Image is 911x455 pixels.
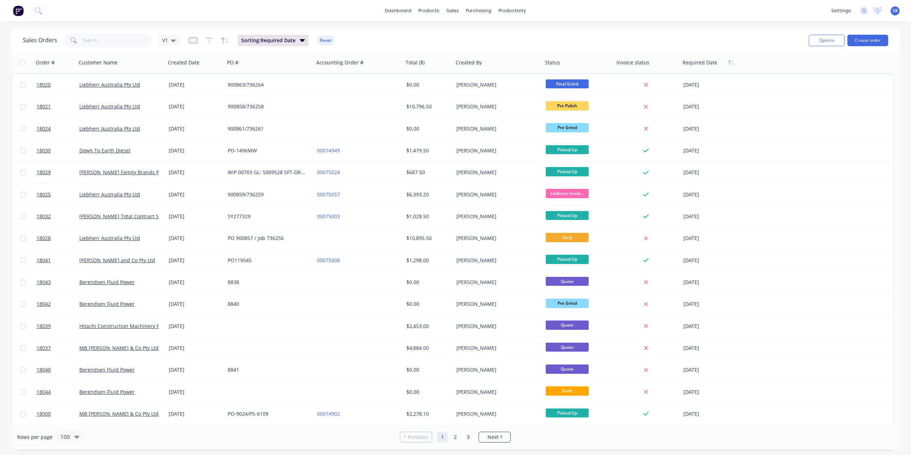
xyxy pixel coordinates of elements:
[397,432,514,442] ul: Pagination
[546,233,589,242] span: Strip
[683,300,740,308] div: [DATE]
[168,59,199,66] div: Created Date
[487,434,499,441] span: Next
[169,279,222,286] div: [DATE]
[79,213,210,220] a: [PERSON_NAME] Total Contract Solutions (TSM) Pty Ltd
[228,257,307,264] div: PO119045
[683,81,740,88] div: [DATE]
[683,410,740,417] div: [DATE]
[683,366,740,373] div: [DATE]
[406,103,449,110] div: $10,796.50
[169,300,222,308] div: [DATE]
[228,235,307,242] div: PO 900857 / Job 736256
[456,59,482,66] div: Created By
[406,279,449,286] div: $0.00
[228,279,307,286] div: 8838
[463,432,474,442] a: Page 3
[683,169,740,176] div: [DATE]
[617,59,649,66] div: Invoice status
[36,206,79,227] a: 18032
[683,279,740,286] div: [DATE]
[683,344,740,352] div: [DATE]
[36,257,51,264] span: 18041
[317,147,340,154] a: 00074949
[227,59,238,66] div: PO #
[456,191,536,198] div: [PERSON_NAME]
[36,191,51,198] span: 18025
[36,147,51,154] span: 18030
[456,366,536,373] div: [PERSON_NAME]
[456,125,536,132] div: [PERSON_NAME]
[415,5,443,16] div: products
[546,365,589,373] span: Quote
[36,271,79,293] a: 18043
[828,5,855,16] div: settings
[36,388,51,396] span: 18044
[36,59,55,66] div: Order #
[36,344,51,352] span: 18037
[406,344,449,352] div: $4,884.00
[228,103,307,110] div: 900858/736258
[169,235,222,242] div: [DATE]
[437,432,448,442] a: Page 1 is your current page
[79,169,172,176] a: [PERSON_NAME] Family Brands Pty Ltd
[317,213,340,220] a: 00075003
[683,235,740,242] div: [DATE]
[228,169,307,176] div: WIP 00703 GL: 5009528 SFT-DRV-B71R
[79,279,135,285] a: Berendsen Fluid Power
[228,213,307,220] div: SY277329
[683,323,740,330] div: [DATE]
[406,191,449,198] div: $6,393.20
[456,323,536,330] div: [PERSON_NAME]
[456,388,536,396] div: [PERSON_NAME]
[456,235,536,242] div: [PERSON_NAME]
[36,213,51,220] span: 18032
[456,300,536,308] div: [PERSON_NAME]
[169,388,222,396] div: [DATE]
[408,434,428,441] span: Previous
[228,125,307,132] div: 900861/736261
[683,388,740,396] div: [DATE]
[169,81,222,88] div: [DATE]
[79,235,140,241] a: Liebherr Australia Pty Ltd
[456,410,536,417] div: [PERSON_NAME]
[23,37,57,44] h1: Sales Orders
[847,35,888,46] button: Create order
[36,184,79,205] a: 18025
[36,235,51,242] span: 18028
[228,191,307,198] div: 900859/736259
[79,300,135,307] a: Berendsen Fluid Power
[400,434,432,441] a: Previous page
[495,5,530,16] div: productivity
[456,257,536,264] div: [PERSON_NAME]
[169,191,222,198] div: [DATE]
[79,191,140,198] a: Liebherr Australia Pty Ltd
[456,344,536,352] div: [PERSON_NAME]
[546,408,589,417] span: Picked Up
[238,35,308,46] button: Sorting:Required Date
[546,211,589,220] span: Picked Up
[36,227,79,249] a: 18028
[79,103,140,110] a: Liebherr Australia Pty Ltd
[169,125,222,132] div: [DATE]
[406,388,449,396] div: $0.00
[162,36,168,44] span: V1
[36,337,79,359] a: 18037
[317,410,340,417] a: 00074902
[406,59,425,66] div: Total ($)
[36,279,51,286] span: 18043
[456,147,536,154] div: [PERSON_NAME]
[406,169,449,176] div: $687.50
[317,169,340,176] a: 00075024
[169,410,222,417] div: [DATE]
[79,323,173,329] a: Hitachi Construction Machinery Pty Ltd
[546,167,589,176] span: Picked Up
[36,118,79,140] a: 18024
[381,5,415,16] a: dashboard
[36,300,51,308] span: 18042
[316,59,363,66] div: Accounting Order #
[36,162,79,183] a: 18029
[36,96,79,117] a: 18021
[479,434,510,441] a: Next page
[79,388,135,395] a: Berendsen Fluid Power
